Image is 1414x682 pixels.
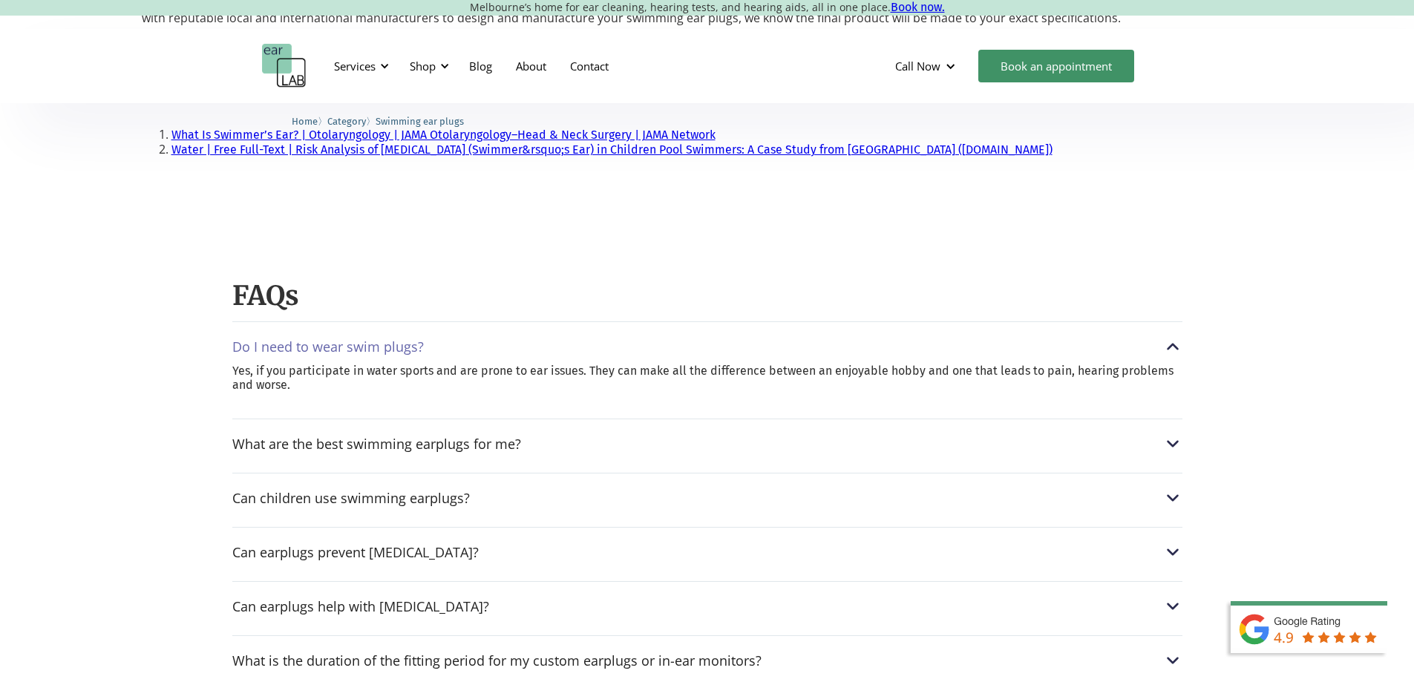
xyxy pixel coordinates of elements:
[457,45,504,88] a: Blog
[401,44,454,88] div: Shop
[232,542,1182,562] div: Can earplugs prevent [MEDICAL_DATA]?Can earplugs prevent swimmer's ear?
[232,364,1182,392] p: Yes, if you participate in water sports and are prone to ear issues. They can make all the differ...
[325,44,393,88] div: Services
[142,214,1273,228] p: ‍
[262,44,307,88] a: home
[895,59,940,73] div: Call Now
[327,116,366,127] span: Category
[232,491,470,505] div: Can children use swimming earplugs?
[1163,597,1182,616] img: Can earplugs help with surfer's ear?
[232,434,1182,453] div: What are the best swimming earplugs for me?What are the best swimming earplugs for me?
[376,114,464,128] a: Swimming ear plugs
[376,116,464,127] span: Swimming ear plugs
[978,50,1134,82] a: Book an appointment
[883,44,971,88] div: Call Now
[1163,337,1182,356] img: Do I need to wear swim plugs?
[1163,651,1182,670] img: What is the duration of the fitting period for my custom earplugs or in-ear monitors?
[327,114,366,128] a: Category
[232,545,479,560] div: Can earplugs prevent [MEDICAL_DATA]?
[232,651,1182,670] div: What is the duration of the fitting period for my custom earplugs or in-ear monitors?What is the ...
[232,488,1182,508] div: Can children use swimming earplugs?Can children use swimming earplugs?
[1163,542,1182,562] img: Can earplugs prevent swimmer's ear?
[334,59,376,73] div: Services
[171,142,1053,157] a: Water | Free Full-Text | Risk Analysis of [MEDICAL_DATA] (Swimmer&rsquo;s Ear) in Children Pool S...
[292,114,318,128] a: Home
[232,599,489,614] div: Can earplugs help with [MEDICAL_DATA]?
[232,339,424,354] div: Do I need to wear swim plugs?
[232,436,521,451] div: What are the best swimming earplugs for me?
[1163,488,1182,508] img: Can children use swimming earplugs?
[504,45,558,88] a: About
[292,114,327,129] li: 〉
[232,364,1182,407] nav: Do I need to wear swim plugs?Do I need to wear swim plugs?
[171,128,716,142] a: What Is Swimmer’s Ear? | Otolaryngology | JAMA Otolaryngology–Head & Neck Surgery | JAMA Network
[142,171,1273,206] h2: ‍
[232,279,1182,314] h2: FAQs
[142,239,1273,253] p: ‍
[327,114,376,129] li: 〉
[410,59,436,73] div: Shop
[558,45,621,88] a: Contact
[1163,434,1182,453] img: What are the best swimming earplugs for me?
[232,597,1182,616] div: Can earplugs help with [MEDICAL_DATA]?Can earplugs help with surfer's ear?
[292,116,318,127] span: Home
[232,337,1182,356] div: Do I need to wear swim plugs?Do I need to wear swim plugs?
[232,653,762,668] div: What is the duration of the fitting period for my custom earplugs or in-ear monitors?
